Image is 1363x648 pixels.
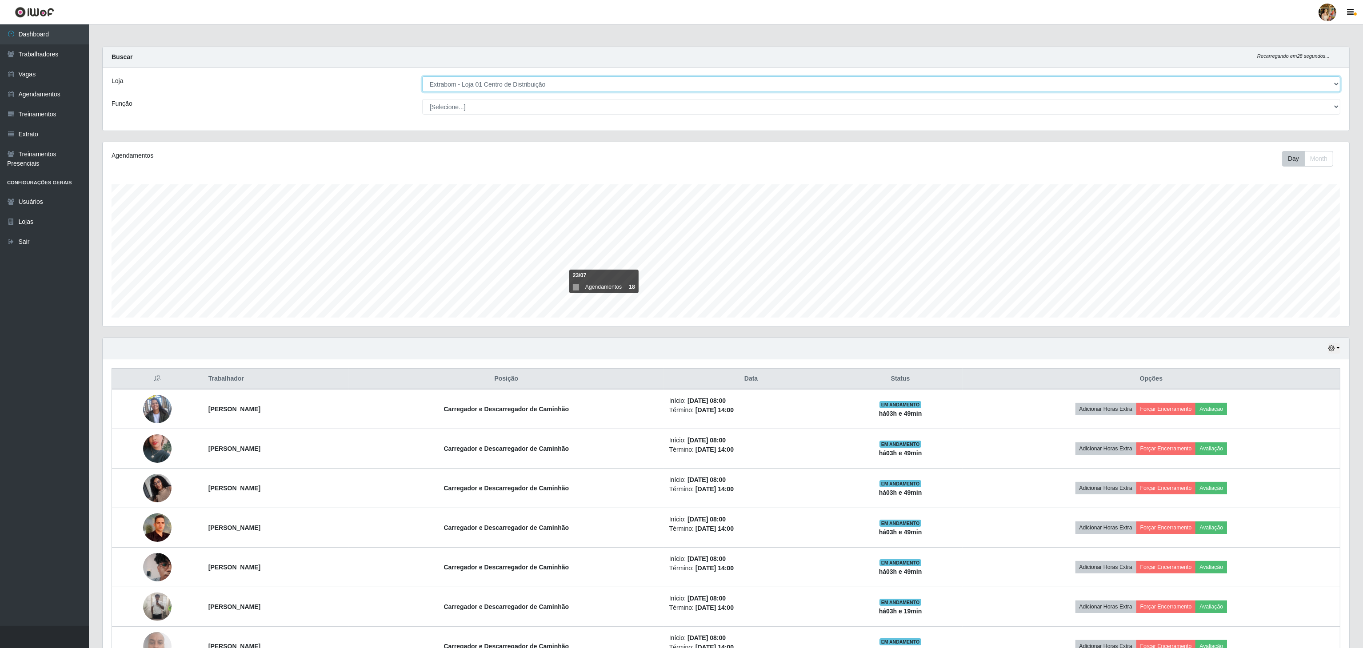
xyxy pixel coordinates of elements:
button: Avaliação [1195,521,1227,534]
span: EM ANDAMENTO [879,401,922,408]
button: Adicionar Horas Extra [1075,442,1136,455]
th: Data [664,369,838,390]
button: Forçar Encerramento [1136,482,1196,494]
li: Início: [669,396,833,405]
strong: há 03 h e 49 min [879,449,922,457]
strong: Carregador e Descarregador de Caminhão [444,405,569,413]
button: Avaliação [1195,482,1227,494]
li: Término: [669,485,833,494]
strong: Buscar [112,53,132,60]
button: Adicionar Horas Extra [1075,482,1136,494]
button: Adicionar Horas Extra [1075,403,1136,415]
strong: Carregador e Descarregador de Caminhão [444,524,569,531]
button: Day [1282,151,1305,167]
time: [DATE] 08:00 [687,555,726,562]
img: 1753373810898.jpeg [143,384,172,434]
button: Forçar Encerramento [1136,521,1196,534]
strong: Carregador e Descarregador de Caminhão [444,445,569,452]
button: Forçar Encerramento [1136,442,1196,455]
time: [DATE] 14:00 [695,525,734,532]
img: 1756468586234.jpeg [143,469,172,507]
li: Término: [669,405,833,415]
label: Loja [112,76,123,86]
button: Adicionar Horas Extra [1075,521,1136,534]
li: Término: [669,603,833,612]
li: Término: [669,524,833,533]
strong: há 03 h e 49 min [879,489,922,496]
div: First group [1282,151,1333,167]
span: EM ANDAMENTO [879,441,922,448]
time: [DATE] 08:00 [687,397,726,404]
time: [DATE] 08:00 [687,437,726,444]
button: Avaliação [1195,442,1227,455]
img: 1744037163633.jpeg [143,513,172,542]
div: Agendamentos [112,151,616,160]
strong: há 03 h e 49 min [879,568,922,575]
span: EM ANDAMENTO [879,599,922,606]
span: EM ANDAMENTO [879,520,922,527]
img: CoreUI Logo [15,7,54,18]
li: Término: [669,445,833,454]
button: Avaliação [1195,561,1227,573]
strong: Carregador e Descarregador de Caminhão [444,603,569,610]
strong: [PERSON_NAME] [208,485,260,492]
button: Avaliação [1195,403,1227,415]
strong: [PERSON_NAME] [208,405,260,413]
time: [DATE] 14:00 [695,485,734,493]
button: Forçar Encerramento [1136,403,1196,415]
li: Término: [669,564,833,573]
li: Início: [669,475,833,485]
li: Início: [669,633,833,643]
li: Início: [669,436,833,445]
strong: há 03 h e 49 min [879,410,922,417]
img: 1753373599066.jpeg [143,423,172,474]
img: 1746814061107.jpeg [143,592,172,621]
button: Forçar Encerramento [1136,561,1196,573]
strong: há 03 h e 49 min [879,529,922,536]
time: [DATE] 14:00 [695,604,734,611]
th: Opções [963,369,1340,390]
time: [DATE] 08:00 [687,476,726,483]
div: Toolbar with button groups [1282,151,1340,167]
strong: há 03 h e 19 min [879,608,922,615]
li: Início: [669,594,833,603]
li: Início: [669,515,833,524]
label: Função [112,99,132,108]
strong: [PERSON_NAME] [208,564,260,571]
img: 1746651422933.jpeg [143,548,172,586]
strong: Carregador e Descarregador de Caminhão [444,485,569,492]
button: Month [1304,151,1333,167]
strong: [PERSON_NAME] [208,524,260,531]
strong: [PERSON_NAME] [208,445,260,452]
time: [DATE] 14:00 [695,565,734,572]
th: Trabalhador [203,369,349,390]
strong: [PERSON_NAME] [208,603,260,610]
button: Adicionar Horas Extra [1075,561,1136,573]
th: Posição [349,369,664,390]
time: [DATE] 14:00 [695,406,734,413]
button: Forçar Encerramento [1136,600,1196,613]
time: [DATE] 14:00 [695,446,734,453]
th: Status [838,369,963,390]
button: Adicionar Horas Extra [1075,600,1136,613]
span: EM ANDAMENTO [879,480,922,487]
time: [DATE] 08:00 [687,634,726,641]
time: [DATE] 08:00 [687,516,726,523]
i: Recarregando em 28 segundos... [1257,53,1330,59]
time: [DATE] 08:00 [687,595,726,602]
li: Início: [669,554,833,564]
span: EM ANDAMENTO [879,559,922,566]
button: Avaliação [1195,600,1227,613]
span: EM ANDAMENTO [879,638,922,645]
strong: Carregador e Descarregador de Caminhão [444,564,569,571]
